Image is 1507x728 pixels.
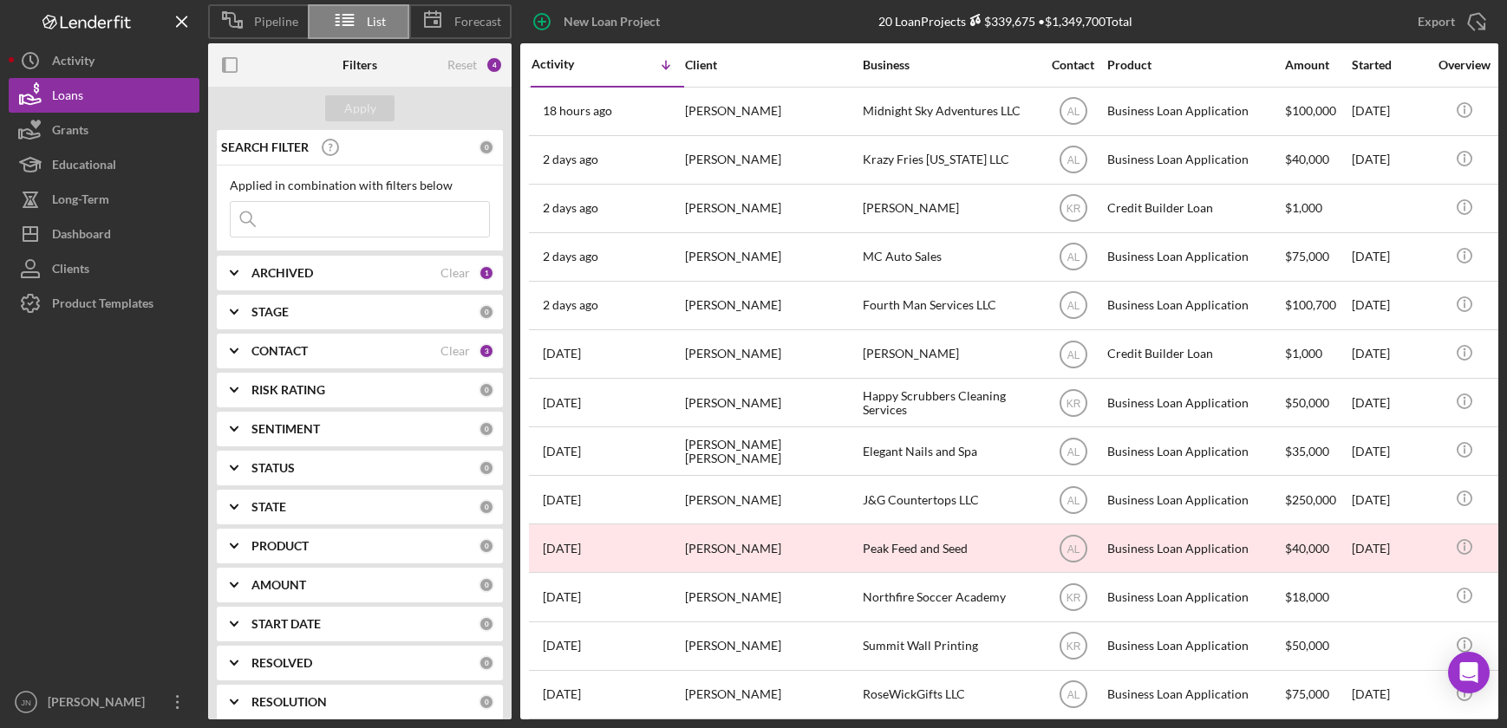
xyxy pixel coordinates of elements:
[1067,689,1080,701] text: AL
[543,493,581,507] time: 2025-10-02 18:22
[685,185,858,231] div: [PERSON_NAME]
[1352,672,1430,718] div: [DATE]
[9,147,199,182] a: Educational
[685,428,858,474] div: [PERSON_NAME] [PERSON_NAME]
[685,88,858,134] div: [PERSON_NAME]
[685,234,858,280] div: [PERSON_NAME]
[685,574,858,620] div: [PERSON_NAME]
[685,137,858,183] div: [PERSON_NAME]
[9,182,199,217] button: Long-Term
[685,380,858,426] div: [PERSON_NAME]
[863,623,1036,669] div: Summit Wall Printing
[863,185,1036,231] div: [PERSON_NAME]
[1352,283,1430,328] div: [DATE]
[251,383,325,397] b: RISK RATING
[479,499,494,515] div: 0
[1107,672,1281,718] div: Business Loan Application
[344,95,376,121] div: Apply
[479,343,494,359] div: 3
[1107,428,1281,474] div: Business Loan Application
[221,140,309,154] b: SEARCH FILTER
[52,78,83,117] div: Loans
[251,539,309,553] b: PRODUCT
[1067,348,1080,361] text: AL
[1107,88,1281,134] div: Business Loan Application
[9,251,199,286] a: Clients
[479,265,494,281] div: 1
[479,304,494,320] div: 0
[230,179,490,192] div: Applied in combination with filters below
[863,672,1036,718] div: RoseWickGifts LLC
[440,344,470,358] div: Clear
[52,251,89,290] div: Clients
[52,182,109,221] div: Long-Term
[685,477,858,523] div: [PERSON_NAME]
[1067,154,1080,166] text: AL
[1352,428,1430,474] div: [DATE]
[878,14,1132,29] div: 20 Loan Projects • $1,349,700 Total
[1107,234,1281,280] div: Business Loan Application
[251,656,312,670] b: RESOLVED
[863,234,1036,280] div: MC Auto Sales
[1400,4,1498,39] button: Export
[9,43,199,78] button: Activity
[367,15,386,29] span: List
[1285,346,1322,361] span: $1,000
[9,286,199,321] a: Product Templates
[1432,58,1497,72] div: Overview
[342,58,377,72] b: Filters
[1107,574,1281,620] div: Business Loan Application
[543,542,581,556] time: 2025-10-02 17:44
[1285,297,1336,312] span: $100,700
[251,344,308,358] b: CONTACT
[863,137,1036,183] div: Krazy Fries [US_STATE] LLC
[43,685,156,724] div: [PERSON_NAME]
[1067,543,1080,555] text: AL
[1285,525,1350,571] div: $40,000
[479,382,494,398] div: 0
[251,266,313,280] b: ARCHIVED
[1352,477,1430,523] div: [DATE]
[1285,152,1329,166] span: $40,000
[9,78,199,113] button: Loans
[1041,58,1106,72] div: Contact
[52,147,116,186] div: Educational
[251,500,286,514] b: STATE
[1067,106,1080,118] text: AL
[1067,445,1080,458] text: AL
[254,15,298,29] span: Pipeline
[1107,58,1281,72] div: Product
[1066,640,1080,653] text: KR
[1107,380,1281,426] div: Business Loan Application
[685,525,858,571] div: [PERSON_NAME]
[543,590,581,604] time: 2025-10-01 17:36
[1352,137,1430,183] div: [DATE]
[1285,444,1329,458] span: $35,000
[1285,589,1329,604] span: $18,000
[543,201,598,215] time: 2025-10-08 23:06
[1352,525,1430,571] div: [DATE]
[1285,492,1336,507] span: $250,000
[52,286,153,325] div: Product Templates
[1107,185,1281,231] div: Credit Builder Loan
[863,283,1036,328] div: Fourth Man Services LLC
[9,685,199,719] button: JN[PERSON_NAME]
[1066,592,1080,604] text: KR
[1067,251,1080,263] text: AL
[9,113,199,147] button: Grants
[251,617,321,631] b: START DATE
[1107,623,1281,669] div: Business Loan Application
[1107,331,1281,377] div: Credit Builder Loan
[9,217,199,251] a: Dashboard
[440,266,470,280] div: Clear
[479,421,494,437] div: 0
[1285,200,1322,215] span: $1,000
[479,694,494,710] div: 0
[685,283,858,328] div: [PERSON_NAME]
[1352,88,1430,134] div: [DATE]
[863,428,1036,474] div: Elegant Nails and Spa
[1352,234,1430,280] div: [DATE]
